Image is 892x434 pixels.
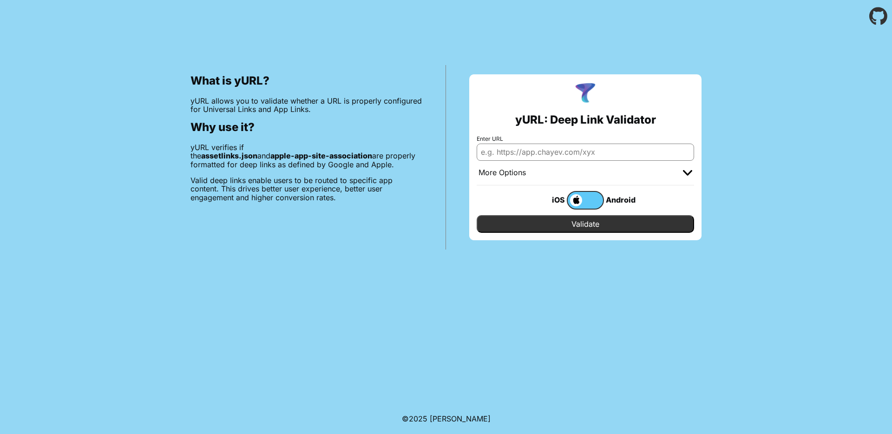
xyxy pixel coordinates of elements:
[190,121,422,134] h2: Why use it?
[479,168,526,178] div: More Options
[515,113,656,126] h2: yURL: Deep Link Validator
[530,194,567,206] div: iOS
[270,151,372,160] b: apple-app-site-association
[190,97,422,114] p: yURL allows you to validate whether a URL is properly configured for Universal Links and App Links.
[201,151,257,160] b: assetlinks.json
[477,215,694,233] input: Validate
[430,414,491,423] a: Michael Ibragimchayev's Personal Site
[402,403,491,434] footer: ©
[604,194,641,206] div: Android
[190,143,422,169] p: yURL verifies if the and are properly formatted for deep links as defined by Google and Apple.
[573,82,597,106] img: yURL Logo
[477,136,694,142] label: Enter URL
[477,144,694,160] input: e.g. https://app.chayev.com/xyx
[190,74,422,87] h2: What is yURL?
[190,176,422,202] p: Valid deep links enable users to be routed to specific app content. This drives better user exper...
[683,170,692,176] img: chevron
[409,414,427,423] span: 2025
